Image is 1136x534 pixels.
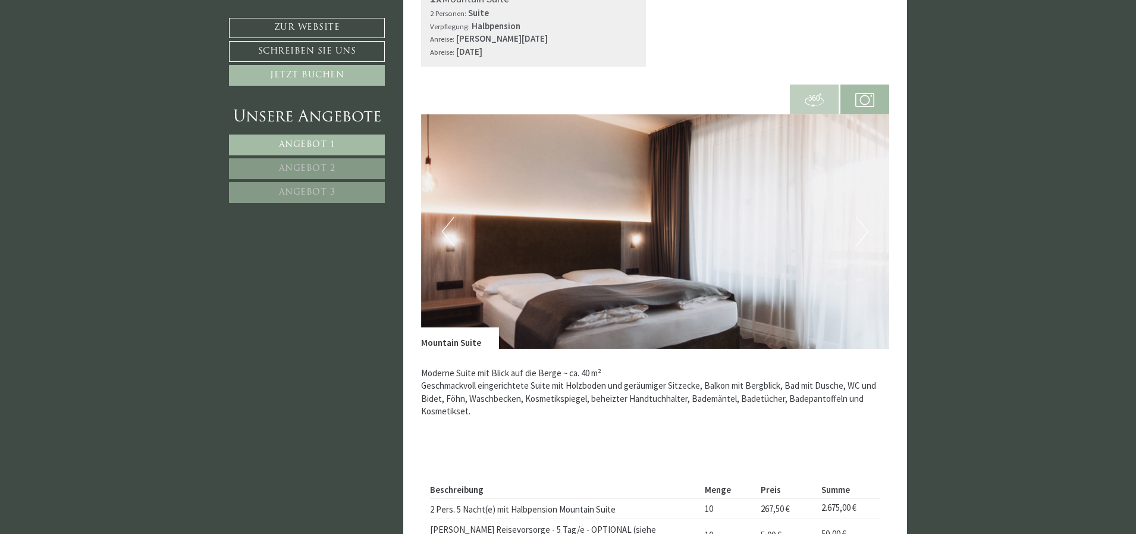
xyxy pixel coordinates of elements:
b: [DATE] [456,46,482,57]
small: 2 Personen: [430,8,466,18]
th: Preis [756,481,817,498]
div: Mountain Suite [421,327,499,349]
th: Beschreibung [430,481,701,498]
th: Summe [817,481,880,498]
a: Jetzt buchen [229,65,385,86]
small: 20:43 [18,55,170,63]
span: Angebot 2 [279,164,335,173]
small: Verpflegung: [430,21,470,31]
div: Unsere Angebote [229,107,385,129]
span: 267,50 € [761,503,790,514]
span: Angebot 1 [279,140,335,149]
div: Guten Tag, wie können wir Ihnen helfen? [9,32,175,65]
th: Menge [700,481,756,498]
img: image [421,114,890,349]
img: camera.svg [855,90,874,110]
button: Next [856,217,868,246]
img: 360-grad.svg [805,90,824,110]
div: Montis – Active Nature Spa [18,34,170,43]
b: Suite [468,7,489,18]
td: 2.675,00 € [817,498,880,519]
small: Abreise: [430,47,454,57]
b: Halbpension [472,20,520,32]
div: Dienstag [208,9,261,28]
td: 10 [700,498,756,519]
button: Previous [442,217,454,246]
span: Angebot 3 [279,188,335,197]
p: Moderne Suite mit Blick auf die Berge ~ ca. 40 m² Geschmackvoll eingerichtete Suite mit Holzboden... [421,367,890,430]
b: [PERSON_NAME][DATE] [456,33,548,44]
small: Anreise: [430,34,454,43]
button: Senden [391,314,469,335]
a: Schreiben Sie uns [229,41,385,62]
a: Zur Website [229,18,385,38]
td: 2 Pers. 5 Nacht(e) mit Halbpension Mountain Suite [430,498,701,519]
